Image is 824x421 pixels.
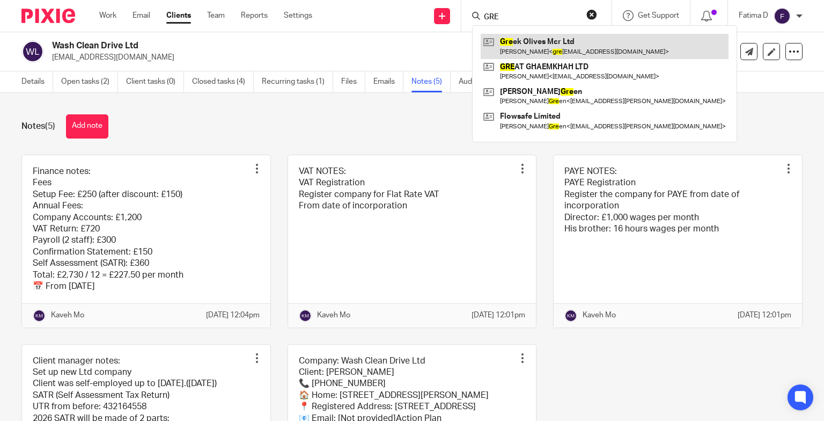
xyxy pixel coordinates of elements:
[774,8,791,25] img: svg%3E
[45,122,55,130] span: (5)
[411,71,451,92] a: Notes (5)
[739,10,768,21] p: Fatima D
[192,71,254,92] a: Closed tasks (4)
[21,71,53,92] a: Details
[21,9,75,23] img: Pixie
[133,10,150,21] a: Email
[262,71,333,92] a: Recurring tasks (1)
[126,71,184,92] a: Client tasks (0)
[583,310,616,321] p: Kaveh Mo
[66,114,108,139] button: Add note
[52,52,657,63] p: [EMAIL_ADDRESS][DOMAIN_NAME]
[206,310,260,321] p: [DATE] 12:04pm
[564,309,577,322] img: svg%3E
[284,10,312,21] a: Settings
[21,40,44,63] img: svg%3E
[166,10,191,21] a: Clients
[638,12,679,19] span: Get Support
[299,309,312,322] img: svg%3E
[373,71,403,92] a: Emails
[51,310,84,321] p: Kaveh Mo
[586,9,597,20] button: Clear
[99,10,116,21] a: Work
[459,71,500,92] a: Audit logs
[483,13,579,23] input: Search
[317,310,350,321] p: Kaveh Mo
[472,310,525,321] p: [DATE] 12:01pm
[207,10,225,21] a: Team
[61,71,118,92] a: Open tasks (2)
[21,121,55,132] h1: Notes
[33,309,46,322] img: svg%3E
[241,10,268,21] a: Reports
[341,71,365,92] a: Files
[52,40,536,52] h2: Wash Clean Drive Ltd
[738,310,791,321] p: [DATE] 12:01pm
